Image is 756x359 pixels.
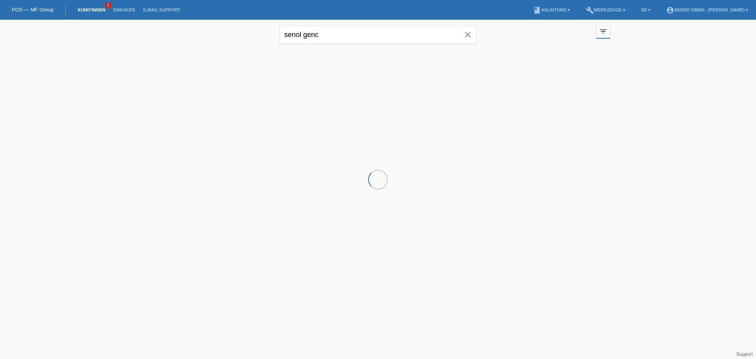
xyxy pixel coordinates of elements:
a: buildWerkzeuge ▾ [582,7,630,12]
i: close [463,30,472,39]
a: E-Mail Support [139,7,184,12]
a: bookAnleitung ▾ [529,7,574,12]
a: DE ▾ [637,7,654,12]
a: POS — MF Group [12,7,54,13]
a: account_circleRedro GmbH - [PERSON_NAME] ▾ [662,7,752,12]
a: Support [736,352,753,357]
i: book [533,6,541,14]
i: build [586,6,594,14]
span: 1 [105,2,111,9]
input: Suche... [280,26,476,44]
i: account_circle [666,6,674,14]
i: filter_list [599,27,608,36]
a: Kund*innen [74,7,109,12]
a: Einkäufe [109,7,139,12]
